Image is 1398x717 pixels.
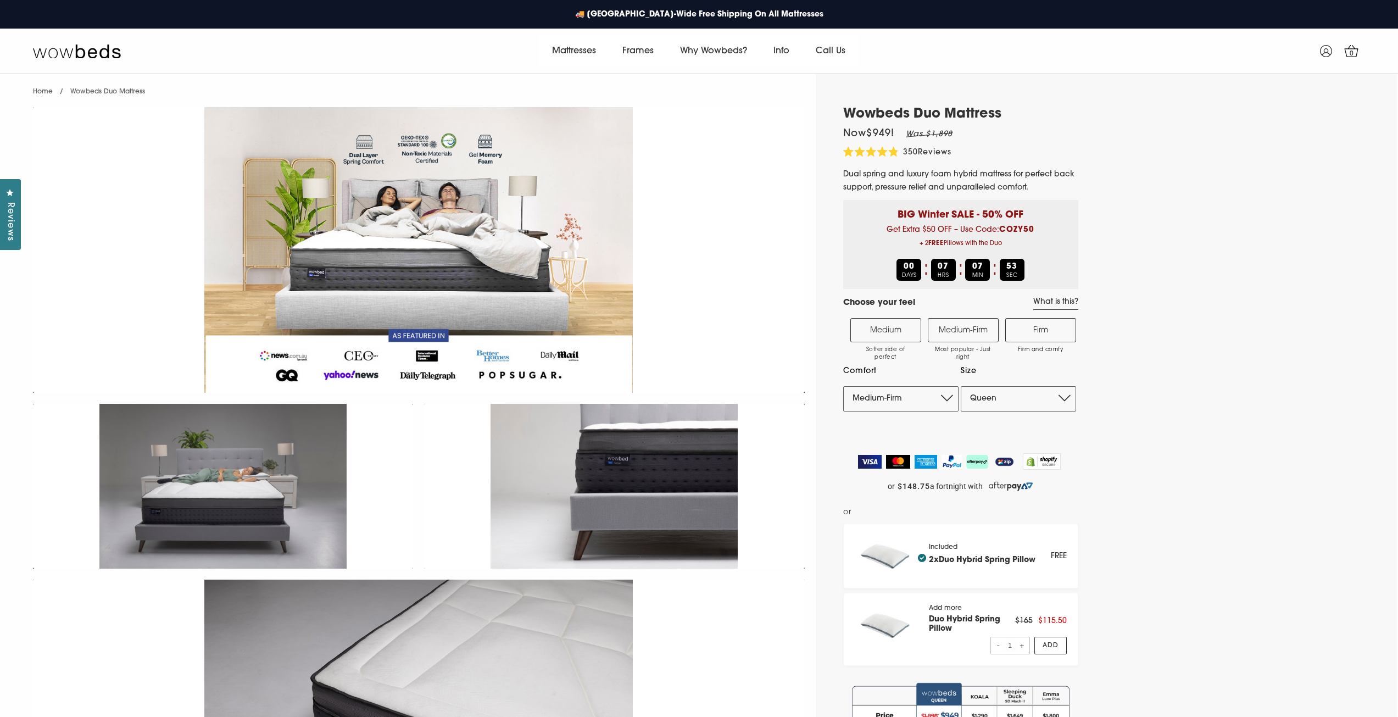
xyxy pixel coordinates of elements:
a: Duo Hybrid Spring Pillow [929,615,1000,633]
strong: $148.75 [898,482,930,491]
img: pillow_140x.png [855,604,918,646]
span: or [843,505,851,519]
img: Visa Logo [858,455,882,469]
h4: 2x [918,554,1035,565]
span: Now $949 ! [843,129,895,139]
div: FREE [1051,549,1067,563]
b: COZY50 [999,226,1034,234]
span: / [60,88,63,95]
img: Shopify secure badge [1023,453,1061,470]
label: Medium-Firm [928,318,999,342]
span: 0 [1346,48,1357,59]
label: Firm [1005,318,1076,342]
span: a fortnight with [930,482,983,491]
div: HRS [931,259,956,281]
img: American Express Logo [915,455,937,469]
b: 07 [972,263,983,271]
span: + 2 Pillows with the Duo [851,237,1070,251]
img: ZipPay Logo [993,455,1016,469]
a: Call Us [803,36,859,66]
a: What is this? [1033,297,1078,310]
img: pillow_140x.png [855,535,918,577]
div: DAYS [896,259,921,281]
label: Comfort [843,364,959,378]
span: + [1018,638,1025,654]
span: or [888,482,895,491]
span: Softer side of perfect [856,346,915,362]
label: Medium [850,318,921,342]
span: $115.50 [1038,617,1067,625]
a: Why Wowbeds? [667,36,760,66]
a: Mattresses [539,36,609,66]
a: Add [1034,637,1067,654]
span: Dual spring and luxury foam hybrid mattress for perfect back support, pressure relief and unparal... [843,170,1074,192]
a: Info [760,36,803,66]
span: Wowbeds Duo Mattress [70,88,145,95]
div: Included [929,543,1035,569]
a: or $148.75 a fortnight with [843,478,1078,494]
span: $165 [1015,617,1033,625]
img: MasterCard Logo [886,455,911,469]
h4: Choose your feel [843,297,915,310]
span: Most popular - Just right [934,346,993,362]
span: Get Extra $50 OFF – Use Code: [851,226,1070,251]
a: Home [33,88,53,95]
div: MIN [965,259,990,281]
div: Add more [929,604,1015,654]
img: Wow Beds Logo [33,43,121,59]
a: Duo Hybrid Spring Pillow [939,556,1035,564]
a: 0 [1338,37,1365,65]
img: PayPal Logo [942,455,962,469]
h1: Wowbeds Duo Mattress [843,107,1078,123]
span: - [995,638,1002,654]
a: 🚚 [GEOGRAPHIC_DATA]-Wide Free Shipping On All Mattresses [570,3,829,26]
span: Firm and comfy [1011,346,1070,354]
a: Frames [609,36,667,66]
b: 07 [938,263,949,271]
b: 00 [904,263,915,271]
div: SEC [1000,259,1024,281]
label: Size [961,364,1076,378]
span: Reviews [3,202,17,241]
img: AfterPay Logo [966,455,988,469]
p: BIG Winter SALE - 50% OFF [851,200,1070,223]
nav: breadcrumbs [33,74,145,102]
b: FREE [928,241,944,247]
b: 53 [1006,263,1017,271]
em: Was $1,898 [906,130,953,138]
